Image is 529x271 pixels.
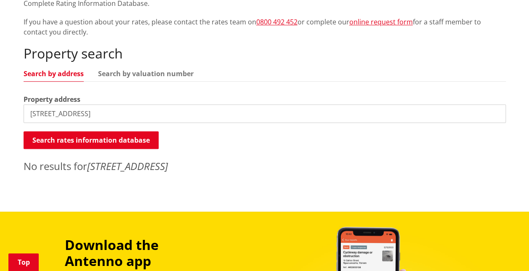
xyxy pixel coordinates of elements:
a: 0800 492 452 [256,17,298,27]
a: Search by address [24,70,84,77]
a: Search by valuation number [98,70,194,77]
h2: Property search [24,45,506,61]
em: [STREET_ADDRESS] [87,159,168,173]
button: Search rates information database [24,131,159,149]
p: No results for [24,159,506,174]
a: Top [8,253,39,271]
input: e.g. Duke Street NGARUAWAHIA [24,104,506,123]
a: online request form [349,17,413,27]
label: Property address [24,94,80,104]
iframe: Messenger Launcher [490,236,521,266]
h3: Download the Antenno app [65,237,217,269]
p: If you have a question about your rates, please contact the rates team on or complete our for a s... [24,17,506,37]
